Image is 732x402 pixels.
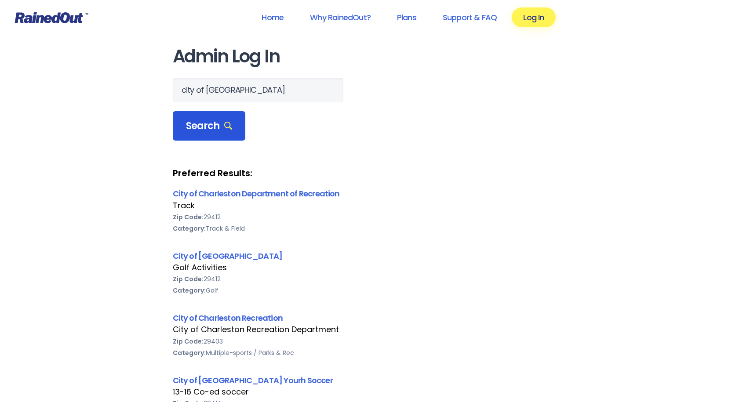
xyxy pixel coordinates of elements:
b: Zip Code: [173,275,204,283]
div: City of [GEOGRAPHIC_DATA] [173,250,560,262]
div: Track [173,200,560,211]
div: Golf [173,285,560,296]
h1: Admin Log In [173,47,560,66]
div: Track & Field [173,223,560,234]
a: Why RainedOut? [299,7,382,27]
a: City of [GEOGRAPHIC_DATA] [173,250,283,261]
b: Zip Code: [173,213,204,221]
div: City of Charleston Recreation Department [173,324,560,335]
input: Search Orgs… [173,78,343,102]
a: City of Charleston Department of Recreation [173,188,340,199]
div: City of Charleston Department of Recreation [173,188,560,199]
a: Home [250,7,295,27]
b: Zip Code: [173,337,204,346]
div: 29412 [173,211,560,223]
div: Multiple-sports / Parks & Rec [173,347,560,359]
span: Search [186,120,233,132]
b: Category: [173,224,206,233]
div: 29412 [173,273,560,285]
div: City of Charleston Recreation [173,312,560,324]
a: City of Charleston Recreation [173,312,283,323]
div: Search [173,111,246,141]
a: Support & FAQ [431,7,508,27]
div: 29403 [173,336,560,347]
b: Category: [173,286,206,295]
div: Golf Activities [173,262,560,273]
div: 13-16 Co-ed soccer [173,386,560,398]
strong: Preferred Results: [173,167,560,179]
a: Plans [386,7,428,27]
div: City of [GEOGRAPHIC_DATA] Yourh Soccer [173,374,560,386]
a: City of [GEOGRAPHIC_DATA] Yourh Soccer [173,375,333,386]
a: Log In [512,7,555,27]
b: Category: [173,348,206,357]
